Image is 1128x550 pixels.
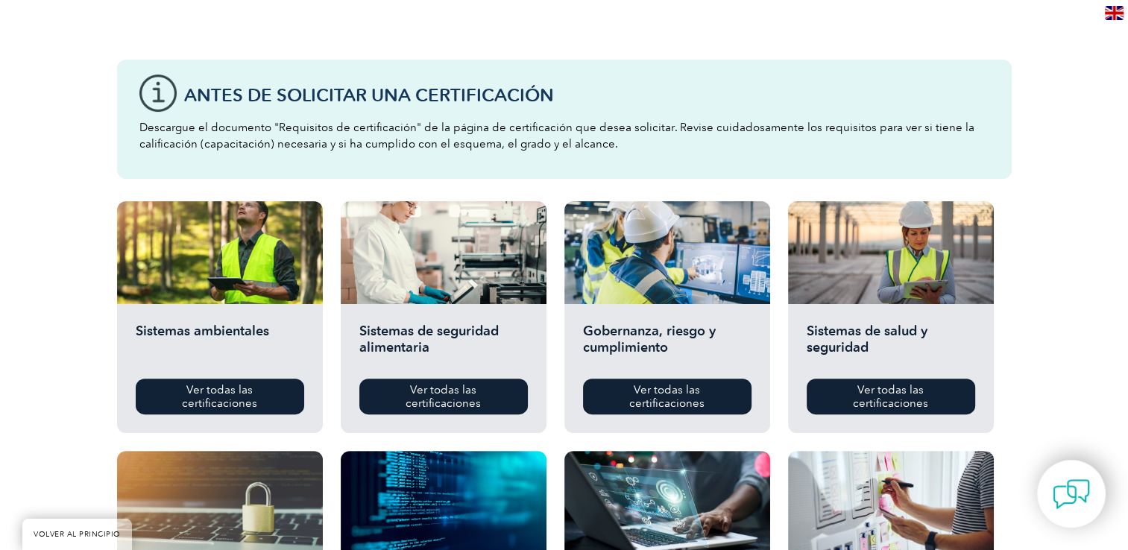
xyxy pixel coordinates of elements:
[136,379,304,414] a: Ver todas las certificaciones
[807,379,975,414] a: Ver todas las certificaciones
[136,323,304,367] h2: Sistemas ambientales
[22,519,132,550] a: VOLVER AL PRINCIPIO
[359,379,528,414] a: Ver todas las certificaciones
[359,323,528,367] h2: Sistemas de seguridad alimentaria
[807,323,975,367] h2: Sistemas de salud y seguridad
[184,86,989,104] h3: Antes de solicitar una certificación
[583,323,752,367] h2: Gobernanza, riesgo y cumplimiento
[1105,6,1124,20] img: en
[139,119,989,152] p: Descargue el documento "Requisitos de certificación" de la página de certificación que desea soli...
[1053,475,1090,513] img: contact-chat.png
[583,379,752,414] a: Ver todas las certificaciones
